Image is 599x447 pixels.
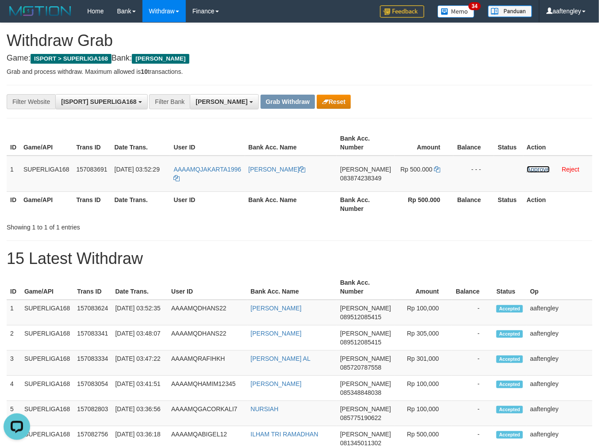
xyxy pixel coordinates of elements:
th: Bank Acc. Number [337,275,395,300]
th: Trans ID [73,191,111,217]
td: SUPERLIGA168 [21,351,74,376]
h1: 15 Latest Withdraw [7,250,592,267]
th: Bank Acc. Number [337,130,395,156]
td: [DATE] 03:47:22 [111,351,168,376]
a: NURSIAH [251,405,279,413]
td: Rp 100,000 [395,300,452,325]
button: Open LiveChat chat widget [4,4,30,30]
button: Reset [317,95,351,109]
td: 157083624 [73,300,111,325]
a: [PERSON_NAME] [249,166,306,173]
img: MOTION_logo.png [7,4,74,18]
a: [PERSON_NAME] [251,305,302,312]
th: User ID [170,130,245,156]
span: Copy 081345011302 to clipboard [340,439,381,447]
td: aaftengley [526,401,592,426]
th: Rp 500.000 [395,191,453,217]
th: User ID [168,275,247,300]
th: Amount [395,275,452,300]
td: 1 [7,156,20,192]
th: Status [494,191,523,217]
td: AAAAMQDHANS22 [168,325,247,351]
span: [PERSON_NAME] [340,355,391,362]
td: Rp 305,000 [395,325,452,351]
div: Showing 1 to 1 of 1 entries [7,219,243,232]
th: Trans ID [73,275,111,300]
th: Game/API [20,130,73,156]
span: Accepted [496,330,523,338]
th: Game/API [20,191,73,217]
td: 1 [7,300,21,325]
th: Action [523,130,592,156]
span: Accepted [496,381,523,388]
td: 157082803 [73,401,111,426]
th: Game/API [21,275,74,300]
td: AAAAMQDHANS22 [168,300,247,325]
td: AAAAMQRAFIHKH [168,351,247,376]
th: Bank Acc. Number [337,191,395,217]
td: aaftengley [526,376,592,401]
td: SUPERLIGA168 [21,300,74,325]
a: [PERSON_NAME] [251,380,302,387]
td: 5 [7,401,21,426]
th: Bank Acc. Name [247,275,337,300]
span: [PERSON_NAME] [196,98,247,105]
button: [ISPORT] SUPERLIGA168 [55,94,147,109]
th: Trans ID [73,130,111,156]
span: Copy 083874238349 to clipboard [340,175,381,182]
button: Grab Withdraw [261,95,315,109]
span: Copy 085775190622 to clipboard [340,414,381,421]
th: Date Trans. [111,191,170,217]
th: Date Trans. [111,275,168,300]
th: ID [7,275,21,300]
td: SUPERLIGA168 [21,376,74,401]
td: - [452,376,493,401]
td: SUPERLIGA168 [21,401,74,426]
th: User ID [170,191,245,217]
h1: Withdraw Grab [7,32,592,50]
td: 3 [7,351,21,376]
th: Status [493,275,526,300]
span: [PERSON_NAME] [340,166,391,173]
td: SUPERLIGA168 [21,325,74,351]
span: Copy 085720787558 to clipboard [340,364,381,371]
span: [PERSON_NAME] [340,431,391,438]
td: 157083334 [73,351,111,376]
td: - [452,351,493,376]
td: AAAAMQGACORKALI7 [168,401,247,426]
td: 157083341 [73,325,111,351]
a: AAAAMQJAKARTA1996 [174,166,242,182]
td: aaftengley [526,300,592,325]
span: Copy 089512085415 to clipboard [340,339,381,346]
td: 2 [7,325,21,351]
td: 157083054 [73,376,111,401]
span: Accepted [496,355,523,363]
span: Accepted [496,431,523,439]
td: - [452,325,493,351]
span: 34 [468,2,480,10]
img: panduan.png [488,5,532,17]
th: Date Trans. [111,130,170,156]
a: Copy 500000 to clipboard [434,166,440,173]
th: Balance [453,130,494,156]
button: [PERSON_NAME] [190,94,258,109]
span: 157083691 [77,166,108,173]
th: ID [7,130,20,156]
td: - - - [453,156,494,192]
th: Balance [453,191,494,217]
th: Balance [452,275,493,300]
span: Accepted [496,305,523,313]
td: Rp 301,000 [395,351,452,376]
a: [PERSON_NAME] [251,330,302,337]
span: [PERSON_NAME] [132,54,189,64]
p: Grab and process withdraw. Maximum allowed is transactions. [7,67,592,76]
span: Accepted [496,406,523,413]
td: 4 [7,376,21,401]
img: Feedback.jpg [380,5,424,18]
th: Bank Acc. Name [245,191,337,217]
td: [DATE] 03:41:51 [111,376,168,401]
td: Rp 100,000 [395,401,452,426]
a: Approve [527,166,550,173]
div: Filter Website [7,94,55,109]
td: [DATE] 03:48:07 [111,325,168,351]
